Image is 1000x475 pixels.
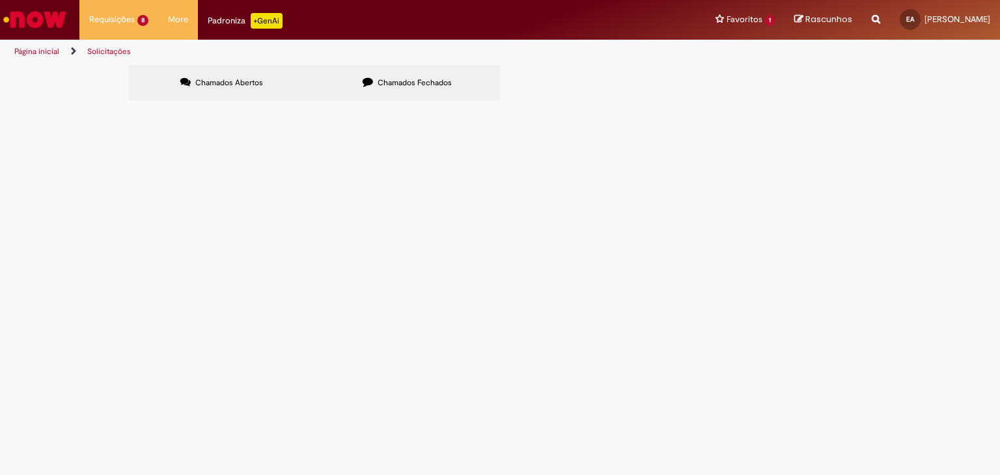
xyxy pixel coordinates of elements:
[805,13,852,25] span: Rascunhos
[208,13,283,29] div: Padroniza
[765,15,775,26] span: 1
[89,13,135,26] span: Requisições
[794,14,852,26] a: Rascunhos
[378,77,452,88] span: Chamados Fechados
[14,46,59,57] a: Página inicial
[87,46,131,57] a: Solicitações
[924,14,990,25] span: [PERSON_NAME]
[10,40,657,64] ul: Trilhas de página
[251,13,283,29] p: +GenAi
[906,15,914,23] span: EA
[137,15,148,26] span: 8
[727,13,762,26] span: Favoritos
[168,13,188,26] span: More
[1,7,68,33] img: ServiceNow
[195,77,263,88] span: Chamados Abertos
